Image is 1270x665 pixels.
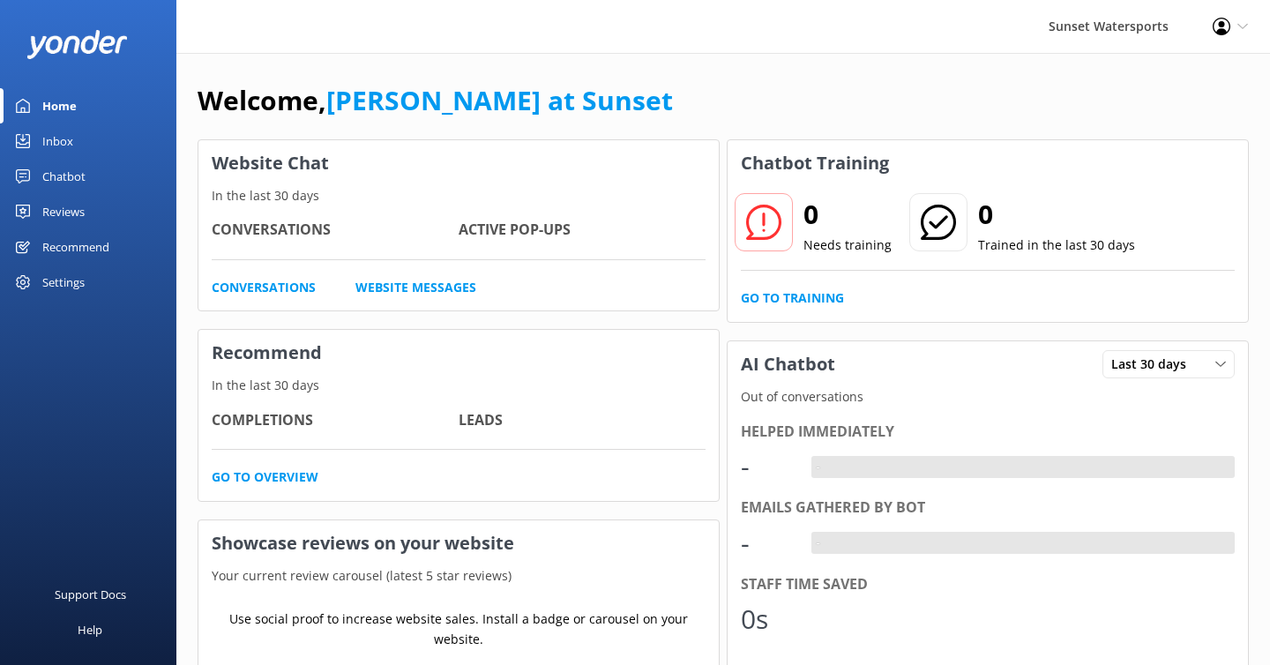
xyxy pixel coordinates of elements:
h3: AI Chatbot [728,341,848,387]
p: Out of conversations [728,387,1248,407]
h3: Chatbot Training [728,140,902,186]
div: Inbox [42,123,73,159]
h3: Showcase reviews on your website [198,520,719,566]
p: Your current review carousel (latest 5 star reviews) [198,566,719,586]
p: Trained in the last 30 days [978,235,1135,255]
img: yonder-white-logo.png [26,30,128,59]
a: Go to overview [212,467,318,487]
div: Settings [42,265,85,300]
div: Home [42,88,77,123]
span: Last 30 days [1111,355,1197,374]
h1: Welcome, [198,79,673,122]
a: Website Messages [355,278,476,297]
a: Go to Training [741,288,844,308]
h3: Recommend [198,330,719,376]
div: Reviews [42,194,85,229]
div: Emails gathered by bot [741,497,1235,519]
h3: Website Chat [198,140,719,186]
h4: Conversations [212,219,459,242]
h4: Leads [459,409,706,432]
div: Staff time saved [741,573,1235,596]
h2: 0 [978,193,1135,235]
p: Needs training [803,235,892,255]
div: Helped immediately [741,421,1235,444]
a: Conversations [212,278,316,297]
div: 0s [741,598,794,640]
div: Support Docs [55,577,126,612]
h4: Active Pop-ups [459,219,706,242]
div: - [811,456,825,479]
p: In the last 30 days [198,376,719,395]
a: [PERSON_NAME] at Sunset [326,82,673,118]
h2: 0 [803,193,892,235]
div: Recommend [42,229,109,265]
p: Use social proof to increase website sales. Install a badge or carousel on your website. [212,609,706,649]
div: Help [78,612,102,647]
div: - [741,445,794,488]
div: - [741,522,794,564]
h4: Completions [212,409,459,432]
div: - [811,532,825,555]
p: In the last 30 days [198,186,719,205]
div: Chatbot [42,159,86,194]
